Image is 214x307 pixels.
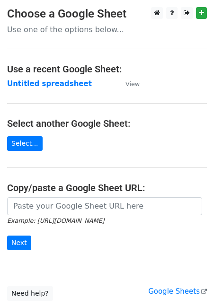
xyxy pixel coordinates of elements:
[116,79,140,88] a: View
[148,287,207,296] a: Google Sheets
[7,217,104,224] small: Example: [URL][DOMAIN_NAME]
[7,63,207,75] h4: Use a recent Google Sheet:
[7,79,92,88] a: Untitled spreadsheet
[7,25,207,35] p: Use one of the options below...
[7,182,207,193] h4: Copy/paste a Google Sheet URL:
[7,197,202,215] input: Paste your Google Sheet URL here
[125,80,140,88] small: View
[7,236,31,250] input: Next
[7,286,53,301] a: Need help?
[7,7,207,21] h3: Choose a Google Sheet
[7,136,43,151] a: Select...
[7,118,207,129] h4: Select another Google Sheet:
